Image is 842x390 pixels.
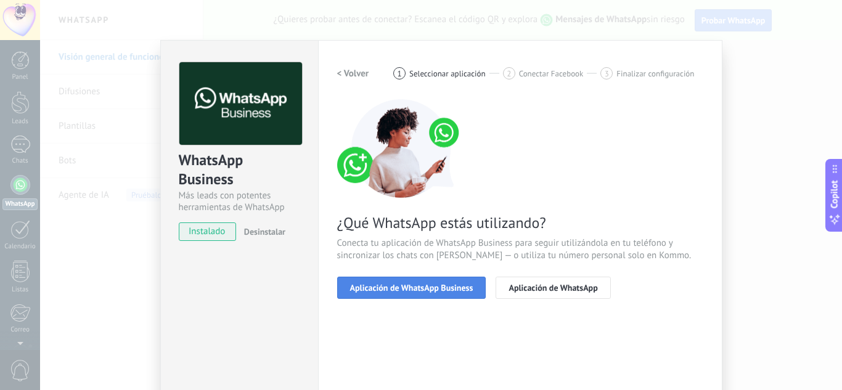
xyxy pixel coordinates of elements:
[337,62,369,84] button: < Volver
[409,69,486,78] span: Seleccionar aplicación
[616,69,694,78] span: Finalizar configuración
[605,68,609,79] span: 3
[509,283,597,292] span: Aplicación de WhatsApp
[179,190,300,213] div: Más leads con potentes herramientas de WhatsApp
[828,180,841,208] span: Copilot
[337,277,486,299] button: Aplicación de WhatsApp Business
[179,150,300,190] div: WhatsApp Business
[337,237,703,262] span: Conecta tu aplicación de WhatsApp Business para seguir utilizándola en tu teléfono y sincronizar ...
[496,277,610,299] button: Aplicación de WhatsApp
[239,222,285,241] button: Desinstalar
[337,68,369,79] h2: < Volver
[244,226,285,237] span: Desinstalar
[179,62,302,145] img: logo_main.png
[507,68,511,79] span: 2
[350,283,473,292] span: Aplicación de WhatsApp Business
[337,213,703,232] span: ¿Qué WhatsApp estás utilizando?
[519,69,584,78] span: Conectar Facebook
[398,68,402,79] span: 1
[179,222,235,241] span: instalado
[337,99,467,198] img: connect number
